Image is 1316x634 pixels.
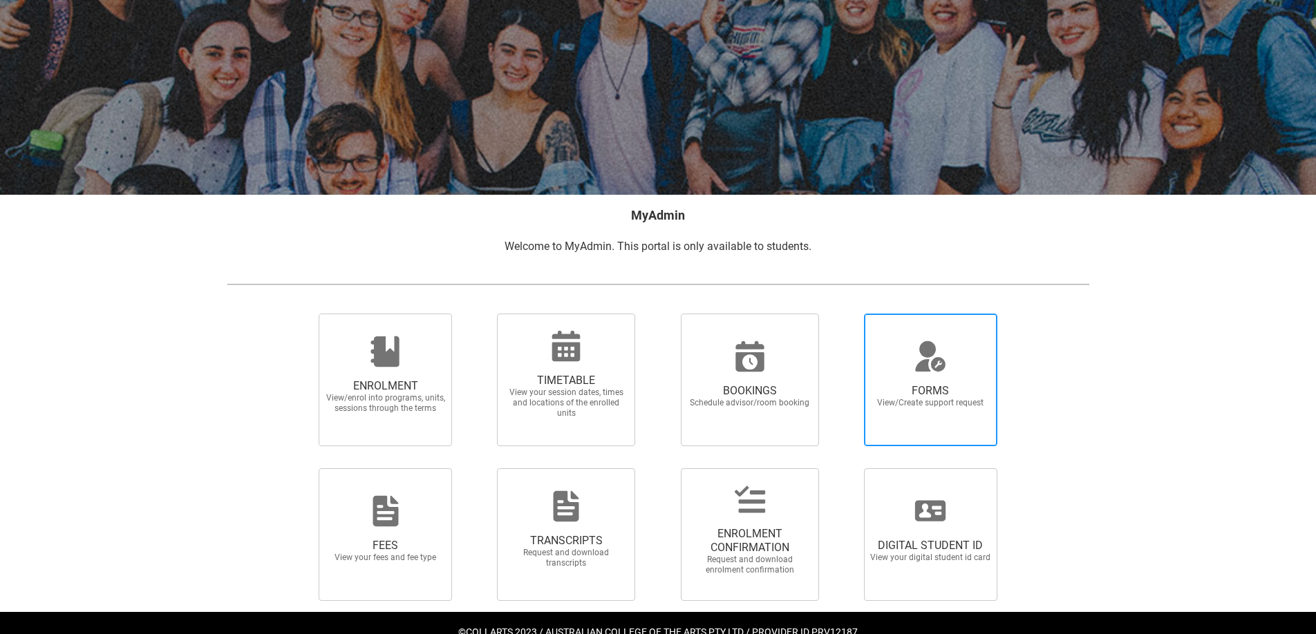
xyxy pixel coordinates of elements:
[869,398,991,408] span: View/Create support request
[325,553,446,563] span: View your fees and fee type
[505,240,811,253] span: Welcome to MyAdmin. This portal is only available to students.
[505,534,627,548] span: TRANSCRIPTS
[689,384,811,398] span: BOOKINGS
[505,387,627,419] span: View your session dates, times and locations of the enrolled units
[325,539,446,553] span: FEES
[869,553,991,563] span: View your digital student id card
[869,539,991,553] span: DIGITAL STUDENT ID
[689,555,811,575] span: Request and download enrolment confirmation
[689,527,811,555] span: ENROLMENT CONFIRMATION
[325,379,446,393] span: ENROLMENT
[325,393,446,414] span: View/enrol into programs, units, sessions through the terms
[505,374,627,387] span: TIMETABLE
[869,384,991,398] span: FORMS
[689,398,811,408] span: Schedule advisor/room booking
[227,206,1089,224] h2: MyAdmin
[505,548,627,568] span: Request and download transcripts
